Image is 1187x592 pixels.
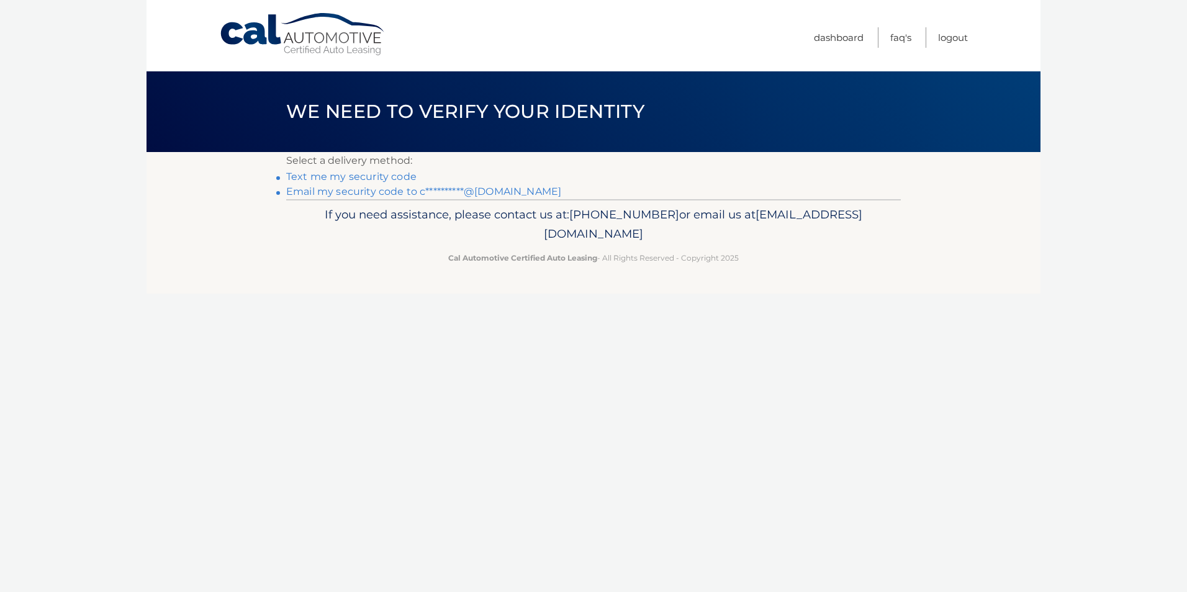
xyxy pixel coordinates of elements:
[814,27,864,48] a: Dashboard
[890,27,911,48] a: FAQ's
[938,27,968,48] a: Logout
[569,207,679,222] span: [PHONE_NUMBER]
[294,205,893,244] p: If you need assistance, please contact us at: or email us at
[219,12,387,56] a: Cal Automotive
[286,171,417,182] a: Text me my security code
[286,152,901,169] p: Select a delivery method:
[286,186,561,197] a: Email my security code to c**********@[DOMAIN_NAME]
[294,251,893,264] p: - All Rights Reserved - Copyright 2025
[286,100,644,123] span: We need to verify your identity
[448,253,597,262] strong: Cal Automotive Certified Auto Leasing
